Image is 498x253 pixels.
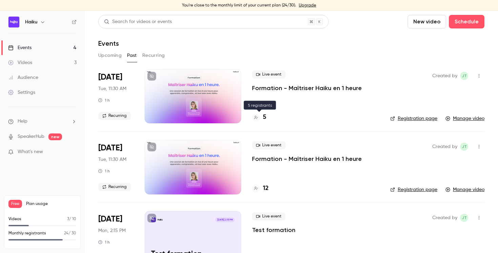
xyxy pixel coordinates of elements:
a: Manage video [445,186,484,193]
span: 24 [64,231,68,235]
a: SpeakerHub [18,133,44,140]
span: Created by [432,214,457,222]
span: 3 [67,217,69,221]
span: jT [462,72,467,80]
span: Recurring [98,112,131,120]
div: Aug 12 Tue, 11:30 AM (Europe/Paris) [98,140,134,194]
div: Search for videos or events [104,18,172,25]
h1: Events [98,39,119,47]
p: Haiku [158,218,163,222]
p: Monthly registrants [8,230,46,236]
p: / 30 [64,230,76,236]
span: Free [8,200,22,208]
span: [DATE] 2:15 PM [215,217,234,222]
button: Schedule [449,15,484,28]
span: Help [18,118,27,125]
iframe: Noticeable Trigger [68,149,77,155]
a: Formation - Maîtriser Haiku en 1 heure [252,84,362,92]
span: jean Touzet [460,72,468,80]
span: jean Touzet [460,143,468,151]
button: Upcoming [98,50,122,61]
a: Manage video [445,115,484,122]
span: Plan usage [26,201,76,207]
div: Events [8,44,32,51]
span: Recurring [98,183,131,191]
button: Recurring [142,50,165,61]
button: Past [127,50,137,61]
a: Formation - Maîtriser Haiku en 1 heure [252,155,362,163]
a: 5 [252,113,266,122]
a: Upgrade [299,3,316,8]
div: Audience [8,74,38,81]
li: help-dropdown-opener [8,118,77,125]
span: Created by [432,143,457,151]
span: jT [462,214,467,222]
img: Haiku [8,17,19,27]
h4: 5 [263,113,266,122]
p: / 10 [67,216,76,222]
a: Registration page [390,115,437,122]
span: [DATE] [98,72,122,83]
div: Videos [8,59,32,66]
div: Settings [8,89,35,96]
span: Mon, 2:15 PM [98,227,126,234]
h6: Haiku [25,19,37,25]
span: jT [462,143,467,151]
span: Live event [252,141,286,149]
span: Live event [252,70,286,79]
span: Created by [432,72,457,80]
a: Registration page [390,186,437,193]
h4: 12 [263,184,269,193]
span: [DATE] [98,143,122,153]
span: jean Touzet [460,214,468,222]
span: What's new [18,148,43,155]
div: 1 h [98,98,110,103]
p: Videos [8,216,21,222]
div: Aug 19 Tue, 11:30 AM (Europe/Paris) [98,69,134,123]
span: [DATE] [98,214,122,225]
span: new [48,133,62,140]
span: Tue, 11:30 AM [98,156,126,163]
div: 1 h [98,239,110,245]
span: Live event [252,212,286,220]
a: Test formation [252,226,295,234]
div: 1 h [98,168,110,174]
span: Tue, 11:30 AM [98,85,126,92]
button: New video [408,15,446,28]
a: 12 [252,184,269,193]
